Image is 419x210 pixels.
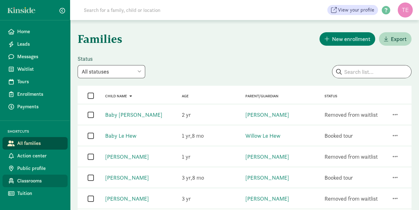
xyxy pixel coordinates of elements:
[105,174,149,181] a: [PERSON_NAME]
[17,177,63,185] span: Classrooms
[192,132,204,139] span: 8
[105,132,136,139] a: Baby Le Hew
[245,153,289,160] a: [PERSON_NAME]
[245,132,280,139] a: Willow Le Hew
[3,175,68,187] a: Classrooms
[17,65,63,73] span: Waitlist
[17,90,63,98] span: Enrollments
[3,137,68,150] a: All families
[17,165,63,172] span: Public profile
[105,111,162,118] a: Baby [PERSON_NAME]
[3,63,68,75] a: Waitlist
[78,28,243,50] h1: Families
[182,195,191,202] span: 3
[245,111,289,118] a: [PERSON_NAME]
[17,103,63,110] span: Payments
[17,53,63,60] span: Messages
[332,65,411,78] input: Search list...
[332,35,370,43] span: New enrollment
[105,195,149,202] a: [PERSON_NAME]
[78,55,145,63] label: Status
[182,174,192,181] span: 3
[3,50,68,63] a: Messages
[338,6,374,14] span: View your profile
[17,28,63,35] span: Home
[80,4,256,16] input: Search for a family, child or location
[17,140,63,147] span: All families
[182,111,191,118] span: 2
[3,25,68,38] a: Home
[105,94,132,98] a: Child name
[324,110,378,119] div: Removed from waitlist
[391,35,406,43] span: Export
[245,174,289,181] a: [PERSON_NAME]
[17,78,63,85] span: Tours
[3,100,68,113] a: Payments
[324,194,378,203] div: Removed from waitlist
[3,162,68,175] a: Public profile
[245,94,278,98] a: Parent/Guardian
[327,5,378,15] a: View your profile
[324,94,337,98] span: Status
[3,38,68,50] a: Leads
[192,174,204,181] span: 8
[182,153,191,160] span: 1
[324,131,353,140] div: Booked tour
[379,32,411,46] button: Export
[324,152,378,161] div: Removed from waitlist
[3,88,68,100] a: Enrollments
[388,180,419,210] iframe: Chat Widget
[319,32,375,46] button: New enrollment
[3,187,68,200] a: Tuition
[3,75,68,88] a: Tours
[105,94,127,98] span: Child name
[324,173,353,182] div: Booked tour
[17,40,63,48] span: Leads
[182,94,189,98] a: Age
[245,195,289,202] a: [PERSON_NAME]
[105,153,149,160] a: [PERSON_NAME]
[17,152,63,160] span: Action center
[3,150,68,162] a: Action center
[17,190,63,197] span: Tuition
[182,132,192,139] span: 1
